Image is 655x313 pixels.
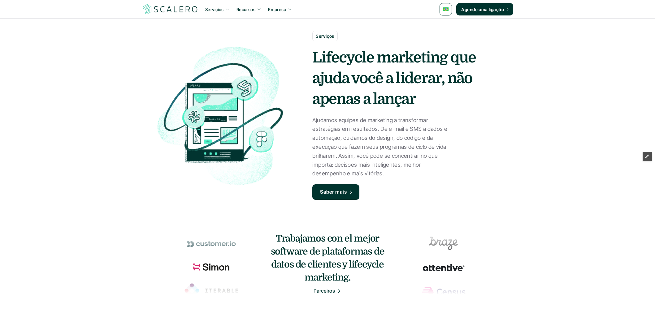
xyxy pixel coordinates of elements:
[142,4,199,15] a: Scalero company logotype
[461,6,504,13] p: Agende uma ligação
[320,188,347,196] p: Saber mais
[312,184,359,200] a: Saber mais
[142,3,199,15] img: Scalero company logotype
[634,292,649,307] iframe: gist-messenger-bubble-iframe
[643,152,652,161] button: Edit Framer Content
[456,3,513,15] a: Agende uma ligação
[312,49,479,108] strong: Lifecycle marketing que ajuda você a liderar, não apenas a lançar
[312,116,452,178] p: Ajudamos equipes de marketing a transformar estratégias em resultados. De e-mail e SMS a dados e ...
[316,33,334,39] p: Serviços
[314,287,335,295] p: Parceiros
[236,6,255,13] p: Recursos
[268,6,286,13] p: Empresa
[314,287,341,295] a: Parceiros
[205,6,224,13] p: Serviçios
[266,232,389,284] h4: Trabajamos con el mejor software de plataformas de datos de clientes y lifecycle marketing.
[145,41,291,190] img: Lifecycle marketing illustration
